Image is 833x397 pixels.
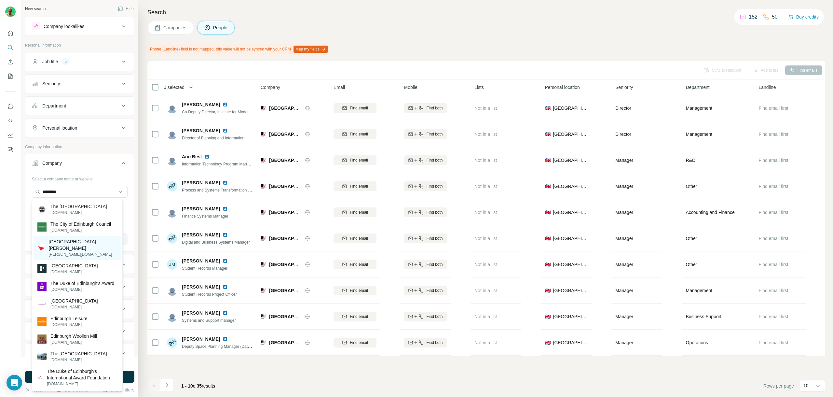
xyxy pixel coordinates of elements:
img: The Duke of Edinburgh's International Award Foundation [37,375,43,380]
img: LinkedIn logo [204,154,210,159]
span: Seniority [615,84,633,91]
span: [GEOGRAPHIC_DATA] [269,314,318,319]
p: [DOMAIN_NAME] [50,269,98,275]
span: Find email first [759,210,788,215]
span: [GEOGRAPHIC_DATA] [553,261,588,268]
img: The University of Edinburgh [37,205,47,214]
span: 🇬🇧 [545,287,551,294]
span: Find email [350,105,368,111]
img: Logo of Bournemouth University [261,184,266,189]
img: Logo of Bournemouth University [261,132,266,137]
div: Seniority [42,80,60,87]
button: Personal location [25,120,134,136]
span: Not in a list [474,314,497,319]
span: Student Records Project Officer [182,292,237,297]
img: LinkedIn logo [223,206,228,211]
span: Student Records Manager [182,266,227,271]
span: Digital and Business Systems Manager [182,240,250,245]
img: LinkedIn logo [223,284,228,290]
span: Find email first [759,132,788,137]
p: [DOMAIN_NAME] [50,227,111,233]
button: Find both [404,338,447,347]
img: LinkedIn logo [223,310,228,316]
span: Department [686,84,710,91]
div: Company lookalikes [44,23,84,30]
button: My lists [5,70,16,82]
img: LinkedIn logo [223,180,228,185]
div: Personal location [42,125,77,131]
button: Company lookalikes [25,19,134,34]
span: [PERSON_NAME] [182,127,220,134]
span: [PERSON_NAME] [182,310,220,316]
span: [GEOGRAPHIC_DATA] [553,157,588,163]
span: Not in a list [474,184,497,189]
img: Avatar [167,337,177,348]
span: 0 selected [164,84,184,91]
p: The [GEOGRAPHIC_DATA] [50,350,107,357]
span: Anu Best [182,153,202,160]
div: JM [167,259,177,270]
span: [GEOGRAPHIC_DATA] [553,235,588,242]
span: Find email [350,262,368,267]
span: of [193,383,197,389]
p: [DOMAIN_NAME] [50,322,88,328]
span: Business Support [686,313,722,320]
img: LinkedIn logo [223,258,228,263]
span: Find email [350,157,368,163]
img: Logo of Bournemouth University [261,106,266,111]
p: 50 [772,13,778,21]
p: [DOMAIN_NAME] [50,287,114,292]
span: [PERSON_NAME] [182,179,220,186]
span: Companies [163,24,187,31]
span: Process and Systems Transformation Officer [182,187,259,192]
div: Open Intercom Messenger [7,375,22,390]
img: Avatar [167,129,177,139]
span: Email [334,84,345,91]
span: 🇬🇧 [545,105,551,111]
span: 🇬🇧 [545,235,551,242]
button: Company [25,155,134,174]
button: Seniority [25,76,134,92]
span: Manager [615,236,633,241]
span: 🇬🇧 [545,313,551,320]
span: 🇬🇧 [545,183,551,190]
span: Not in a list [474,288,497,293]
button: Find email [334,312,376,321]
span: 🇬🇧 [545,339,551,346]
span: Find email first [759,106,788,111]
span: [GEOGRAPHIC_DATA] [269,262,318,267]
span: [PERSON_NAME] [182,232,220,238]
span: Manager [615,288,633,293]
button: Buy credits [788,12,819,21]
span: Find email [350,314,368,319]
span: Find email [350,209,368,215]
button: Find email [334,234,376,243]
button: Find both [404,234,447,243]
img: Edinburgh College [37,264,47,273]
span: Rows per page [763,383,794,389]
span: Not in a list [474,132,497,137]
button: HQ location [25,279,134,294]
span: Find both [426,340,443,346]
img: LinkedIn logo [223,232,228,237]
img: Logo of Bournemouth University [261,340,266,345]
img: LinkedIn logo [223,102,228,107]
p: The City of Edinburgh Council [50,221,111,227]
div: Phone (Landline) field is not mapped, this value will not be synced with your CRM [147,44,329,55]
p: [GEOGRAPHIC_DATA][PERSON_NAME] [49,238,117,251]
span: Find both [426,209,443,215]
span: Other [686,261,697,268]
img: Logo of Bournemouth University [261,158,266,163]
button: Annual revenue ($) [25,301,134,317]
span: Director [615,106,631,111]
button: Find email [334,181,376,191]
p: [PERSON_NAME][DOMAIN_NAME] [49,251,117,257]
span: Find both [426,235,443,241]
span: 🇬🇧 [545,131,551,137]
img: Avatar [167,207,177,218]
button: Job title5 [25,54,134,69]
span: Manager [615,262,633,267]
div: New search [25,6,46,12]
span: Personal location [545,84,580,91]
img: Avatar [167,311,177,322]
